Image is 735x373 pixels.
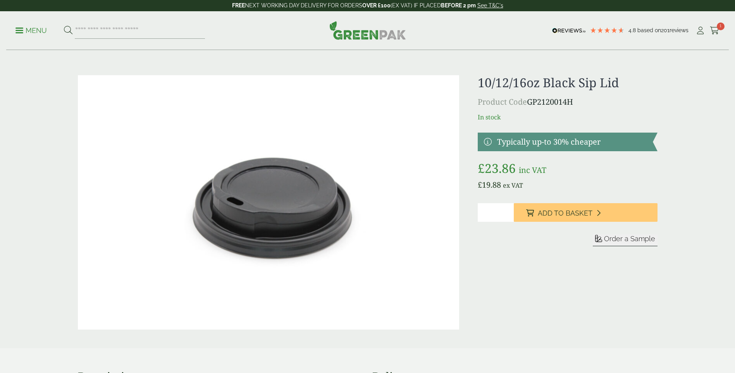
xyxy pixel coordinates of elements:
span: 201 [661,27,670,33]
div: 4.79 Stars [590,27,625,34]
bdi: 23.86 [478,160,516,176]
span: inc VAT [519,165,546,175]
span: £ [478,160,485,176]
strong: FREE [232,2,245,9]
span: 1 [717,22,725,30]
p: In stock [478,112,657,122]
span: Order a Sample [604,235,655,243]
p: GP2120014H [478,96,657,108]
span: Based on [637,27,661,33]
img: GreenPak Supplies [329,21,406,40]
button: Order a Sample [593,234,658,246]
strong: BEFORE 2 pm [441,2,476,9]
span: ex VAT [503,181,523,190]
bdi: 19.88 [478,180,501,190]
span: £ [478,180,482,190]
a: See T&C's [477,2,503,9]
h1: 10/12/16oz Black Sip Lid [478,75,657,90]
a: Menu [15,26,47,34]
img: 12 & 16oz Black Sip Lid [78,75,460,330]
span: 4.8 [628,27,637,33]
span: Product Code [478,97,527,107]
p: Menu [15,26,47,35]
span: Add to Basket [538,209,592,218]
i: Cart [710,27,720,35]
i: My Account [695,27,705,35]
a: 1 [710,25,720,36]
span: reviews [670,27,689,33]
button: Add to Basket [514,203,658,222]
img: REVIEWS.io [552,28,586,33]
strong: OVER £100 [362,2,391,9]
